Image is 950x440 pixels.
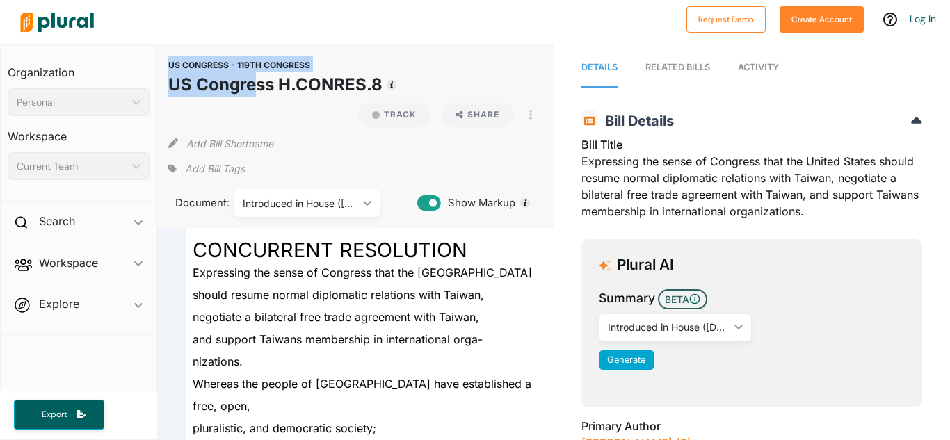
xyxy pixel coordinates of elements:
button: Generate [599,350,654,370]
a: Create Account [780,11,864,26]
span: BETA [658,289,707,309]
a: Request Demo [686,11,766,26]
span: Show Markup [441,195,515,211]
a: RELATED BILLS [645,48,710,88]
div: Introduced in House ([DATE]) [608,320,729,334]
h2: Search [39,213,75,229]
span: negotiate a bilateral free trade agreement with Taiwan, [193,310,479,324]
button: Export [14,400,104,430]
div: Expressing the sense of Congress that the United States should resume normal diplomatic relations... [581,136,922,228]
h3: Summary [599,289,655,307]
button: Track [358,103,430,127]
div: Add tags [168,158,245,179]
a: Details [581,48,618,88]
span: nizations. [193,355,243,368]
div: Introduced in House ([DATE]) [243,196,357,211]
div: Current Team [17,159,127,174]
button: Add Bill Shortname [186,132,273,154]
h3: Primary Author [581,418,922,434]
button: Request Demo [686,6,766,33]
h1: US Congress H.CONRES.8 [168,72,383,97]
span: Export [32,409,77,421]
span: should resume normal diplomatic relations with Taiwan, [193,288,484,302]
a: Activity [738,48,779,88]
button: Create Account [780,6,864,33]
div: Tooltip anchor [385,79,398,91]
span: Expressing the sense of Congress that the [GEOGRAPHIC_DATA] [193,266,532,279]
span: Activity [738,62,779,72]
h3: Plural AI [617,256,674,274]
button: Share [442,103,513,127]
span: Document: [168,195,217,211]
a: Log In [910,13,936,25]
h3: Organization [8,52,150,83]
span: CONCURRENT RESOLUTION [193,238,467,262]
span: Add Bill Tags [185,162,245,176]
span: Bill Details [598,113,674,129]
span: Generate [607,355,645,365]
span: US CONGRESS - 119TH CONGRESS [168,60,310,70]
span: and support Taiwans membership in international orga- [193,332,483,346]
h3: Workspace [8,116,150,147]
span: Whereas the people of [GEOGRAPHIC_DATA] have established a free, open, [193,377,531,413]
button: Share [436,103,519,127]
div: RELATED BILLS [645,60,710,74]
span: pluralistic, and democratic society; [193,421,376,435]
h3: Bill Title [581,136,922,153]
span: Details [581,62,618,72]
div: Tooltip anchor [519,197,531,209]
div: Personal [17,95,127,110]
